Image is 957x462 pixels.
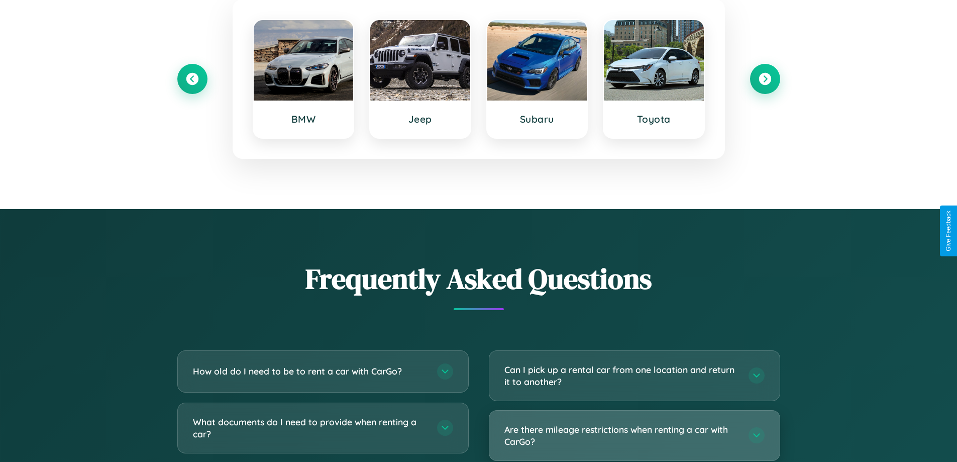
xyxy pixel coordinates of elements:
h3: Jeep [380,113,460,125]
h3: BMW [264,113,344,125]
h3: Subaru [497,113,577,125]
div: Give Feedback [945,211,952,251]
h3: What documents do I need to provide when renting a car? [193,416,427,440]
h3: Toyota [614,113,694,125]
h3: Are there mileage restrictions when renting a car with CarGo? [504,423,738,448]
h3: How old do I need to be to rent a car with CarGo? [193,365,427,378]
h2: Frequently Asked Questions [177,259,780,298]
h3: Can I pick up a rental car from one location and return it to another? [504,363,738,388]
